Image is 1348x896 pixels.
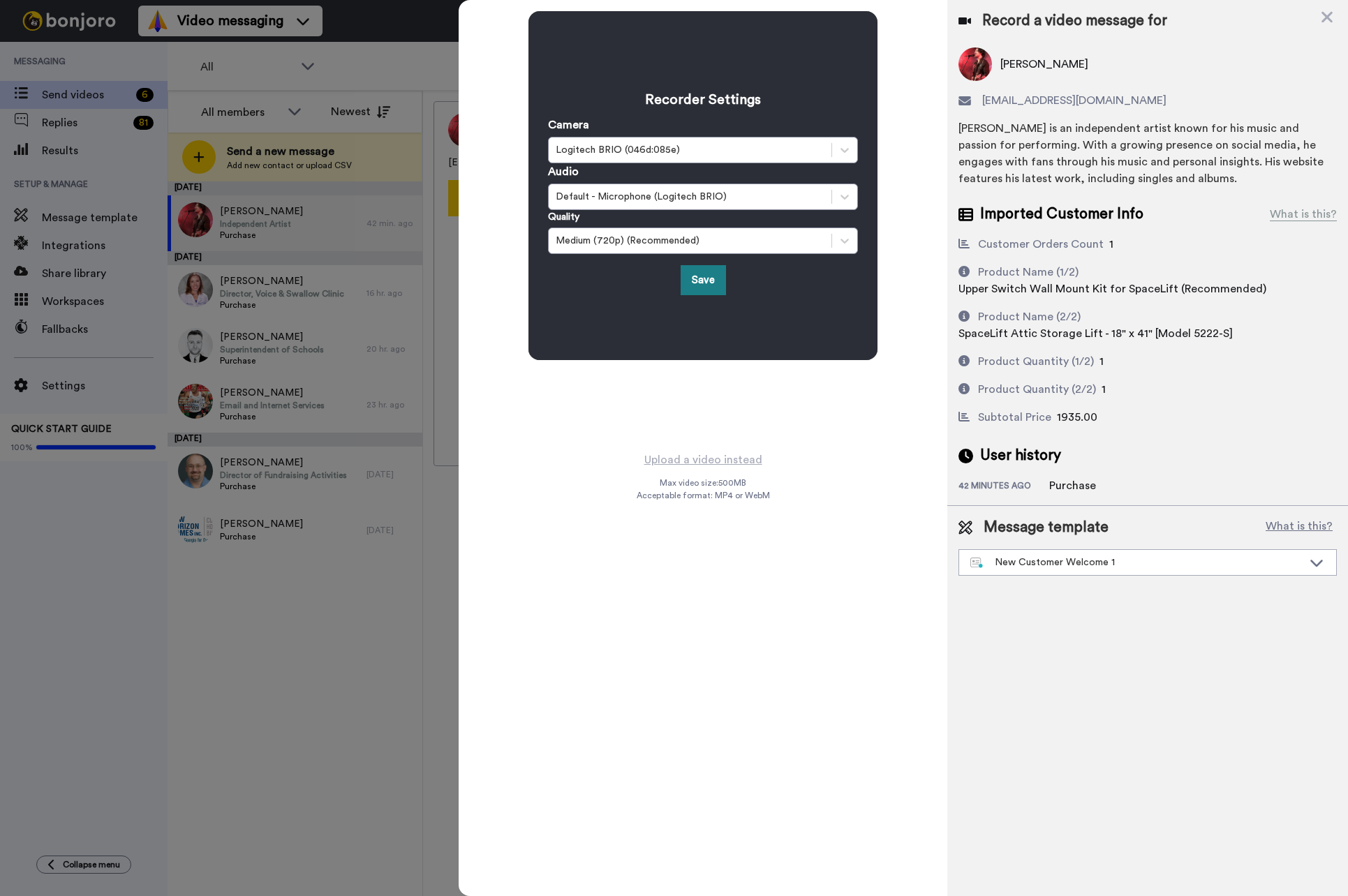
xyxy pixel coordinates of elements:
[556,234,824,248] div: Medium (720p) (Recommended)
[978,353,1094,370] div: Product Quantity (1/2)
[660,477,746,488] span: Max video size: 500 MB
[970,555,1303,569] div: New Customer Welcome 1
[978,381,1096,398] div: Product Quantity (2/2)
[548,90,858,110] h3: Recorder Settings
[637,490,770,501] span: Acceptable format: MP4 or WebM
[984,517,1109,538] span: Message template
[548,210,579,224] label: Quality
[978,409,1051,426] div: Subtotal Price
[1270,206,1337,223] div: What is this?
[1099,356,1104,367] span: 1
[970,558,984,569] img: nextgen-template.svg
[681,265,726,295] button: Save
[958,328,1233,339] span: SpaceLift Attic Storage Lift - 18" x 41" [Model 5222-S]
[958,283,1266,294] span: Upper Switch Wall Mount Kit for SpaceLift (Recommended)
[1102,384,1106,395] span: 1
[548,117,589,133] label: Camera
[980,204,1143,225] span: Imported Customer Info
[1109,239,1113,250] span: 1
[1261,517,1337,538] button: What is this?
[980,445,1061,466] span: User history
[556,190,824,204] div: Default - Microphone (Logitech BRIO)
[978,308,1081,325] div: Product Name (2/2)
[548,163,579,180] label: Audio
[978,264,1079,281] div: Product Name (1/2)
[958,480,1049,494] div: 42 minutes ago
[978,236,1104,253] div: Customer Orders Count
[556,143,824,157] div: Logitech BRIO (046d:085e)
[1057,412,1097,423] span: 1935.00
[640,451,766,469] button: Upload a video instead
[982,92,1166,109] span: [EMAIL_ADDRESS][DOMAIN_NAME]
[958,120,1337,187] div: [PERSON_NAME] is an independent artist known for his music and passion for performing. With a gro...
[1049,477,1119,494] div: Purchase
